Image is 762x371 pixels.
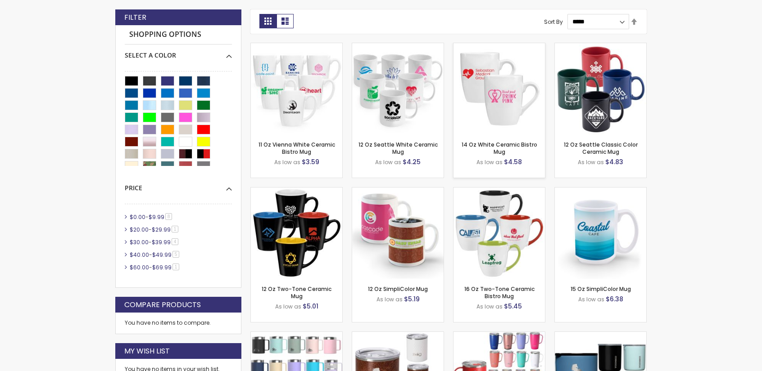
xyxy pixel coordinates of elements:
[259,141,335,156] a: 11 Oz Vienna White Ceramic Bistro Mug
[555,188,646,279] img: 15 Oz SimpliColor Mug
[352,187,444,195] a: 12 Oz SimpliColor Mug
[571,285,631,293] a: 15 Oz SimpliColor Mug
[504,157,522,166] span: $4.58
[352,43,444,50] a: 12 Oz Seattle White Ceramic Mug
[130,238,149,246] span: $30.00
[352,43,444,134] img: 12 Oz Seattle White Ceramic Mug
[555,43,646,50] a: 12 Oz Seattle Classic Color Ceramic Mug
[262,285,331,300] a: 12 Oz Two-Tone Ceramic Mug
[454,187,545,195] a: 16 Oz Two-Tone Ceramic Bistro Mug
[605,157,623,166] span: $4.83
[125,177,232,192] div: Price
[376,295,403,303] span: As low as
[476,303,503,310] span: As low as
[564,141,638,156] a: 12 Oz Seattle Classic Color Ceramic Mug
[165,213,172,220] span: 8
[127,251,182,259] a: $40.00-$49.995
[352,188,444,279] img: 12 Oz SimpliColor Mug
[303,302,318,311] span: $5.01
[152,226,171,233] span: $29.99
[251,43,342,134] img: 11 Oz Vienna White Ceramic Bistro Mug
[130,251,149,259] span: $40.00
[130,226,149,233] span: $20.00
[464,285,535,300] a: 16 Oz Two-Tone Ceramic Bistro Mug
[578,158,604,166] span: As low as
[251,188,342,279] img: 12 Oz Two-Tone Ceramic Mug
[124,346,170,356] strong: My Wish List
[578,295,604,303] span: As low as
[504,302,522,311] span: $5.45
[251,43,342,50] a: 11 Oz Vienna White Ceramic Bistro Mug
[274,158,300,166] span: As low as
[127,226,181,233] a: $20.00-$29.991
[352,331,444,339] a: Authentic SWIG® 12 Oz Golf Partee Lowball Tumbler
[403,157,421,166] span: $4.25
[606,295,623,304] span: $6.38
[152,251,172,259] span: $49.99
[462,141,537,156] a: 14 Oz White Ceramic Bistro Mug
[152,238,171,246] span: $39.99
[127,238,181,246] a: $30.00-$39.994
[454,43,545,50] a: 14 Oz White Ceramic Bistro Mug
[476,158,503,166] span: As low as
[127,264,182,271] a: $60.00-$69.991
[375,158,401,166] span: As low as
[125,25,232,45] strong: Shopping Options
[544,18,563,25] label: Sort By
[130,264,149,271] span: $60.00
[152,264,172,271] span: $69.99
[555,187,646,195] a: 15 Oz SimpliColor Mug
[172,238,178,245] span: 4
[454,188,545,279] img: 16 Oz Two-Tone Ceramic Bistro Mug
[149,213,164,221] span: $9.99
[251,187,342,195] a: 12 Oz Two-Tone Ceramic Mug
[172,251,179,258] span: 5
[124,13,146,22] strong: Filter
[368,285,428,293] a: 12 Oz SimpliColor Mug
[130,213,145,221] span: $0.00
[125,45,232,60] div: Select A Color
[454,43,545,134] img: 14 Oz White Ceramic Bistro Mug
[259,14,277,28] strong: Grid
[172,264,179,270] span: 1
[555,331,646,339] a: Corkcicle 12 Oz Buzz Cup Tumbler
[172,226,178,232] span: 1
[115,313,241,334] div: You have no items to compare.
[124,300,201,310] strong: Compare Products
[404,295,420,304] span: $5.19
[251,331,342,339] a: Branded 12 Oz. Hydrapeak Coffee Promo Mug
[358,141,438,156] a: 12 Oz Seattle White Ceramic Mug
[302,157,319,166] span: $3.59
[127,213,175,221] a: $0.00-$9.998
[555,43,646,134] img: 12 Oz Seattle Classic Color Ceramic Mug
[454,331,545,339] a: Authentic SWIG® 18Oz Mug Tumbler
[275,303,301,310] span: As low as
